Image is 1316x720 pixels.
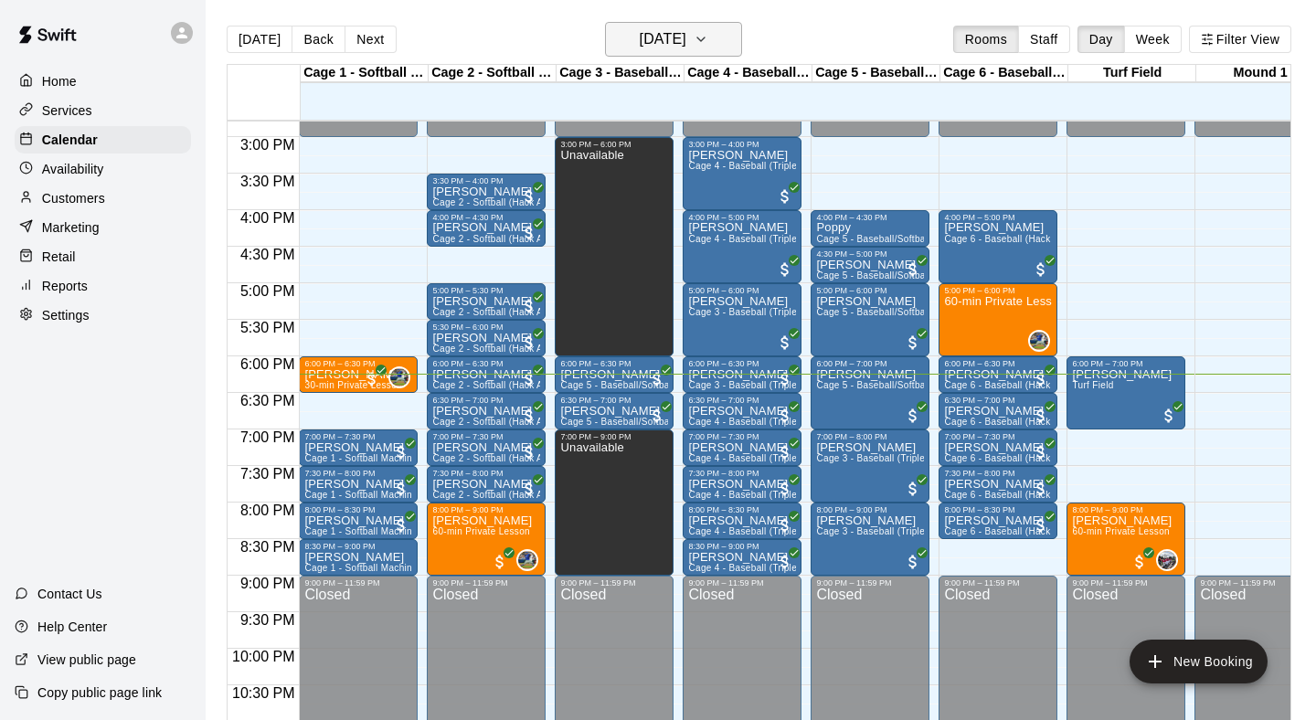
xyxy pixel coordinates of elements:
[1200,578,1308,588] div: 9:00 PM – 11:59 PM
[518,551,536,569] img: Brandon Gold
[236,503,300,518] span: 8:00 PM
[688,396,796,405] div: 6:30 PM – 7:00 PM
[944,359,1052,368] div: 6:00 PM – 6:30 PM
[555,356,674,393] div: 6:00 PM – 6:30 PM: jaye baham
[292,26,345,53] button: Back
[688,286,796,295] div: 5:00 PM – 6:00 PM
[228,649,299,664] span: 10:00 PM
[683,503,801,539] div: 8:00 PM – 8:30 PM: William Wood
[427,503,546,576] div: 8:00 PM – 9:00 PM: Ethan Hernandez
[560,432,668,441] div: 7:00 PM – 9:00 PM
[345,26,396,53] button: Next
[427,393,546,429] div: 6:30 PM – 7:00 PM: Clint Marcus
[304,505,412,514] div: 8:00 PM – 8:30 PM
[683,283,801,356] div: 5:00 PM – 6:00 PM: Ibrahim Idakoji
[392,516,410,535] span: All customers have paid
[432,380,649,390] span: Cage 2 - Softball (Hack Attack Hand-fed Machine)
[940,65,1068,82] div: Cage 6 - Baseball (Hack Attack Hand-fed Machine)
[816,505,924,514] div: 8:00 PM – 9:00 PM
[396,366,410,388] span: Brandon Gold
[236,320,300,335] span: 5:30 PM
[304,563,417,573] span: Cage 1 - Softball Machine
[304,380,402,390] span: 30-min Private Lesson
[432,176,540,185] div: 3:30 PM – 4:00 PM
[776,516,794,535] span: All customers have paid
[811,247,929,283] div: 4:30 PM – 5:00 PM: Poppy Lawrence
[15,185,191,212] div: Customers
[42,306,90,324] p: Settings
[688,490,821,500] span: Cage 4 - Baseball (Triple play)
[1067,356,1185,429] div: 6:00 PM – 7:00 PM: Cindy Caryl
[1130,640,1268,683] button: add
[520,443,538,461] span: All customers have paid
[42,101,92,120] p: Services
[944,432,1052,441] div: 7:00 PM – 7:30 PM
[432,396,540,405] div: 6:30 PM – 7:00 PM
[939,393,1057,429] div: 6:30 PM – 7:00 PM: Peter Glassman
[304,526,417,536] span: Cage 1 - Softball Machine
[683,466,801,503] div: 7:30 PM – 8:00 PM: Adan Viner
[816,432,924,441] div: 7:00 PM – 8:00 PM
[15,214,191,241] div: Marketing
[688,563,821,573] span: Cage 4 - Baseball (Triple play)
[1160,407,1178,425] span: All customers have paid
[944,286,1052,295] div: 5:00 PM – 6:00 PM
[427,466,546,503] div: 7:30 PM – 8:00 PM: Clint Marcus
[944,490,1165,500] span: Cage 6 - Baseball (Hack Attack Hand-fed Machine)
[42,160,104,178] p: Availability
[683,356,801,393] div: 6:00 PM – 6:30 PM: Julian Harris
[944,396,1052,405] div: 6:30 PM – 7:00 PM
[427,283,546,320] div: 5:00 PM – 5:30 PM: Clint Marcus
[953,26,1019,53] button: Rooms
[390,368,409,386] img: Brandon Gold
[688,359,796,368] div: 6:00 PM – 6:30 PM
[520,407,538,425] span: All customers have paid
[15,126,191,154] a: Calendar
[816,380,1025,390] span: Cage 5 - Baseball/Softball (Triple Play - HitTrax)
[227,26,292,53] button: [DATE]
[776,553,794,571] span: All customers have paid
[432,432,540,441] div: 7:00 PM – 7:30 PM
[555,393,674,429] div: 6:30 PM – 7:00 PM: jaye baham
[640,26,686,52] h6: [DATE]
[776,187,794,206] span: All customers have paid
[605,22,742,57] button: [DATE]
[944,578,1052,588] div: 9:00 PM – 11:59 PM
[904,407,922,425] span: All customers have paid
[520,224,538,242] span: All customers have paid
[939,283,1057,356] div: 5:00 PM – 6:00 PM: 60-min Private Lesson
[688,307,822,317] span: Cage 3 - Baseball (Triple Play)
[816,526,950,536] span: Cage 3 - Baseball (Triple Play)
[42,189,105,207] p: Customers
[939,503,1057,539] div: 8:00 PM – 8:30 PM: Brian Skaggs
[560,578,668,588] div: 9:00 PM – 11:59 PM
[1072,526,1170,536] span: 60-min Private Lesson
[37,585,102,603] p: Contact Us
[15,272,191,300] a: Reports
[776,443,794,461] span: All customers have paid
[427,320,546,356] div: 5:30 PM – 6:00 PM: Clint Marcus
[432,469,540,478] div: 7:30 PM – 8:00 PM
[392,480,410,498] span: All customers have paid
[1032,516,1050,535] span: All customers have paid
[236,356,300,372] span: 6:00 PM
[228,685,299,701] span: 10:30 PM
[15,302,191,329] div: Settings
[1018,26,1070,53] button: Staff
[811,283,929,356] div: 5:00 PM – 6:00 PM: Sean Chiang
[816,270,1025,281] span: Cage 5 - Baseball/Softball (Triple Play - HitTrax)
[432,359,540,368] div: 6:00 PM – 6:30 PM
[15,155,191,183] div: Availability
[15,97,191,124] a: Services
[776,370,794,388] span: All customers have paid
[304,469,412,478] div: 7:30 PM – 8:00 PM
[1072,505,1180,514] div: 8:00 PM – 9:00 PM
[236,429,300,445] span: 7:00 PM
[688,542,796,551] div: 8:30 PM – 9:00 PM
[304,542,412,551] div: 8:30 PM – 9:00 PM
[776,260,794,279] span: All customers have paid
[432,490,649,500] span: Cage 2 - Softball (Hack Attack Hand-fed Machine)
[944,505,1052,514] div: 8:00 PM – 8:30 PM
